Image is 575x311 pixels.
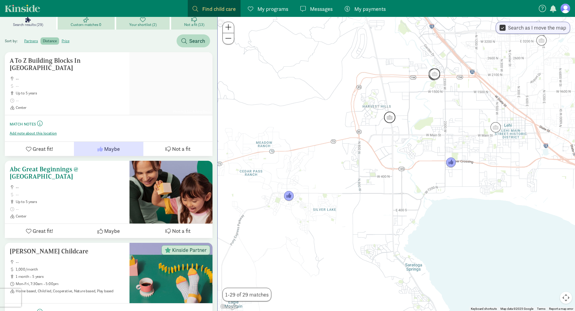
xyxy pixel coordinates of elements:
span: up to 5 years [16,91,125,96]
button: Great fit! [5,224,74,238]
div: Click to see details [430,69,440,79]
a: Not a fit (13) [171,14,217,30]
div: Click to see details [490,122,501,132]
span: Great fit! [33,145,53,153]
span: Your shortlist (2) [129,22,156,27]
span: Search [189,37,205,45]
button: Maybe [74,224,143,238]
label: distance [40,37,59,45]
span: 1-29 of 29 matches [225,290,269,299]
div: Click to see details [429,70,439,80]
h5: [PERSON_NAME] Childcare [10,248,125,255]
span: Custom matches 0 [71,22,101,27]
span: Not a fit [172,227,190,235]
span: Not a fit (13) [184,22,204,27]
span: Photo by [172,108,212,115]
button: Search [177,34,210,47]
button: Maybe [74,142,143,156]
a: Report a map error [549,307,573,310]
span: -- [16,260,125,265]
a: A To Z Building Blocks [184,109,211,113]
span: Messages [310,5,333,13]
div: Click to see details [384,112,395,123]
img: Google [219,303,239,311]
span: 1,000/month [16,267,125,272]
a: Your shortlist (2) [116,14,171,30]
span: Great fit! [33,227,53,235]
span: Mon-Fri, 7:30am - 5:00pm [16,281,125,286]
a: Terms (opens in new tab) [537,307,545,310]
button: Not a fit [143,142,212,156]
span: Maybe [104,145,120,153]
div: Click to see details [446,157,456,168]
span: 1 month - 5 years [16,274,125,279]
h5: Abc Great Beginnings @ [GEOGRAPHIC_DATA] [10,166,125,180]
span: Map data ©2025 Google [500,307,533,310]
div: Click to see details [430,70,440,80]
label: partners [22,37,40,45]
button: Keyboard shortcuts [471,307,497,311]
span: Center [16,214,125,219]
div: Click to see details [536,35,547,46]
a: Kinside [5,5,40,12]
button: Not a fit [143,224,212,238]
span: -- [16,185,125,190]
label: price [59,37,72,45]
span: Find child care [202,5,236,13]
h5: A To Z Building Blocks In [GEOGRAPHIC_DATA] [10,57,125,71]
span: My programs [257,5,288,13]
span: Kinside Partner [172,247,207,253]
button: Map camera controls [560,292,572,304]
a: Custom matches 0 [58,14,116,30]
div: Click to see details [284,191,294,201]
span: up to 5 years [16,199,125,204]
span: Not a fit [172,145,190,153]
small: Match Notes [10,122,36,127]
button: Add note about this location [10,131,57,136]
span: Search results (29) [13,22,43,27]
span: My payments [354,5,386,13]
div: Click to see details [429,69,439,79]
span: Home based, Child led, Cooperative, Nature based, Play based [16,289,125,294]
span: Sort by: [5,38,21,43]
a: Open this area in Google Maps (opens a new window) [219,303,239,311]
span: Maybe [104,227,120,235]
label: Search as I move the map [506,24,566,31]
button: Great fit! [5,142,74,156]
span: Center [16,105,125,110]
span: -- [16,76,125,81]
